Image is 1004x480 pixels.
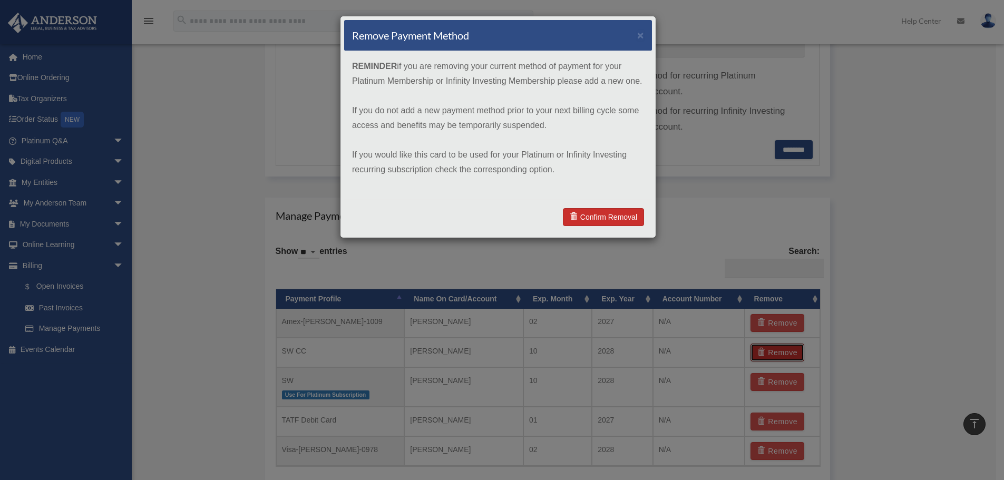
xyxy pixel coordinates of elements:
div: Options [4,42,1000,52]
div: Sign out [4,52,1000,61]
p: If you would like this card to be used for your Platinum or Infinity Investing recurring subscrip... [352,148,644,177]
div: Sort New > Old [4,14,1000,23]
button: × [637,30,644,41]
div: Sort A > Z [4,4,1000,14]
a: Confirm Removal [563,208,644,226]
h4: Remove Payment Method [352,28,469,43]
div: if you are removing your current method of payment for your Platinum Membership or Infinity Inves... [344,51,652,200]
div: Move To ... [4,71,1000,80]
div: Move To ... [4,23,1000,33]
div: Delete [4,33,1000,42]
div: Rename [4,61,1000,71]
p: If you do not add a new payment method prior to your next billing cycle some access and benefits ... [352,103,644,133]
strong: REMINDER [352,62,397,71]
